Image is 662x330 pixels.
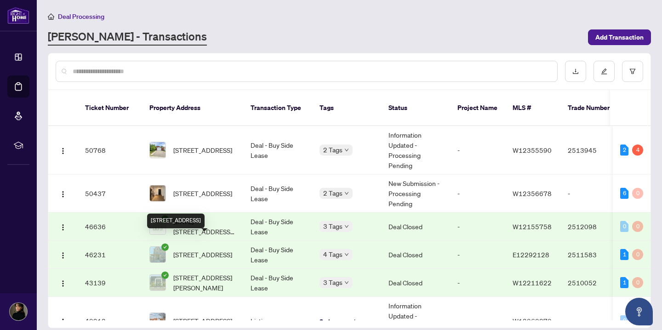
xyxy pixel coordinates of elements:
button: Logo [56,143,70,157]
th: Project Name [450,90,505,126]
img: Profile Icon [10,303,27,320]
td: - [560,174,625,213]
span: 2 Tags [323,145,342,155]
td: Deal - Buy Side Lease [243,126,312,174]
button: Logo [56,313,70,328]
td: - [450,174,505,213]
td: 43139 [78,269,142,297]
td: 2511583 [560,241,625,269]
img: thumbnail-img [150,247,165,262]
span: Add Transaction [595,30,644,45]
img: logo [7,7,29,24]
span: E12292128 [513,250,549,259]
td: 2512098 [560,213,625,241]
span: check-circle [161,243,169,251]
button: Logo [56,275,70,290]
td: - [450,126,505,174]
img: thumbnail-img [150,313,165,329]
button: filter [622,61,643,82]
div: 0 [632,221,643,232]
img: thumbnail-img [150,275,165,290]
span: [DATE][STREET_ADDRESS][DATE][PERSON_NAME] [173,216,236,237]
button: Open asap [625,298,653,325]
td: Deal Closed [381,269,450,297]
span: W12060870 [513,317,552,325]
th: Ticket Number [78,90,142,126]
td: 46231 [78,241,142,269]
a: [PERSON_NAME] - Transactions [48,29,207,46]
img: Logo [59,252,67,259]
span: down [344,280,349,285]
div: 0 [632,277,643,288]
img: Logo [59,318,67,325]
div: [STREET_ADDRESS] [147,214,205,228]
span: W12355590 [513,146,552,154]
td: - [450,241,505,269]
span: [STREET_ADDRESS] [173,188,232,198]
img: Logo [59,147,67,155]
th: Transaction Type [243,90,312,126]
span: edit [601,68,607,75]
td: - [450,213,505,241]
div: 0 [620,315,628,326]
span: [STREET_ADDRESS] [173,316,232,326]
th: Trade Number [560,90,625,126]
button: Logo [56,219,70,234]
td: 50437 [78,174,142,213]
span: filter [629,68,636,75]
td: 50768 [78,126,142,174]
th: Tags [312,90,381,126]
img: Logo [59,280,67,287]
td: Deal Closed [381,213,450,241]
th: Status [381,90,450,126]
span: W12211622 [513,278,552,287]
button: download [565,61,586,82]
span: Approved [327,316,355,326]
button: Add Transaction [588,29,651,45]
th: MLS # [505,90,560,126]
td: 46636 [78,213,142,241]
img: Logo [59,191,67,198]
span: W12356678 [513,189,552,197]
span: home [48,13,54,20]
span: down [344,252,349,257]
div: 0 [632,249,643,260]
td: New Submission - Processing Pending [381,174,450,213]
img: thumbnail-img [150,185,165,201]
span: 3 Tags [323,221,342,232]
span: 3 Tags [323,277,342,288]
img: Logo [59,224,67,231]
td: Deal - Buy Side Lease [243,174,312,213]
span: 4 Tags [323,249,342,260]
th: Property Address [142,90,243,126]
span: [STREET_ADDRESS] [173,145,232,155]
span: Deal Processing [58,12,104,21]
div: 1 [620,249,628,260]
span: [STREET_ADDRESS][PERSON_NAME] [173,272,236,293]
span: [STREET_ADDRESS] [173,249,232,260]
td: Deal - Buy Side Lease [243,269,312,297]
div: 1 [620,277,628,288]
td: Deal Closed [381,241,450,269]
span: W12155758 [513,222,552,231]
td: Deal - Buy Side Lease [243,213,312,241]
button: Logo [56,186,70,201]
div: 2 [620,145,628,156]
td: Information Updated - Processing Pending [381,126,450,174]
td: - [450,269,505,297]
button: edit [594,61,615,82]
span: download [572,68,579,75]
div: 4 [632,145,643,156]
span: down [344,224,349,229]
span: down [344,148,349,152]
td: 2513945 [560,126,625,174]
img: thumbnail-img [150,142,165,158]
td: Deal - Buy Side Lease [243,241,312,269]
span: 2 Tags [323,188,342,198]
td: 2510052 [560,269,625,297]
div: 0 [632,188,643,199]
span: check-circle [161,272,169,279]
button: Logo [56,247,70,262]
div: 6 [620,188,628,199]
div: 0 [620,221,628,232]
